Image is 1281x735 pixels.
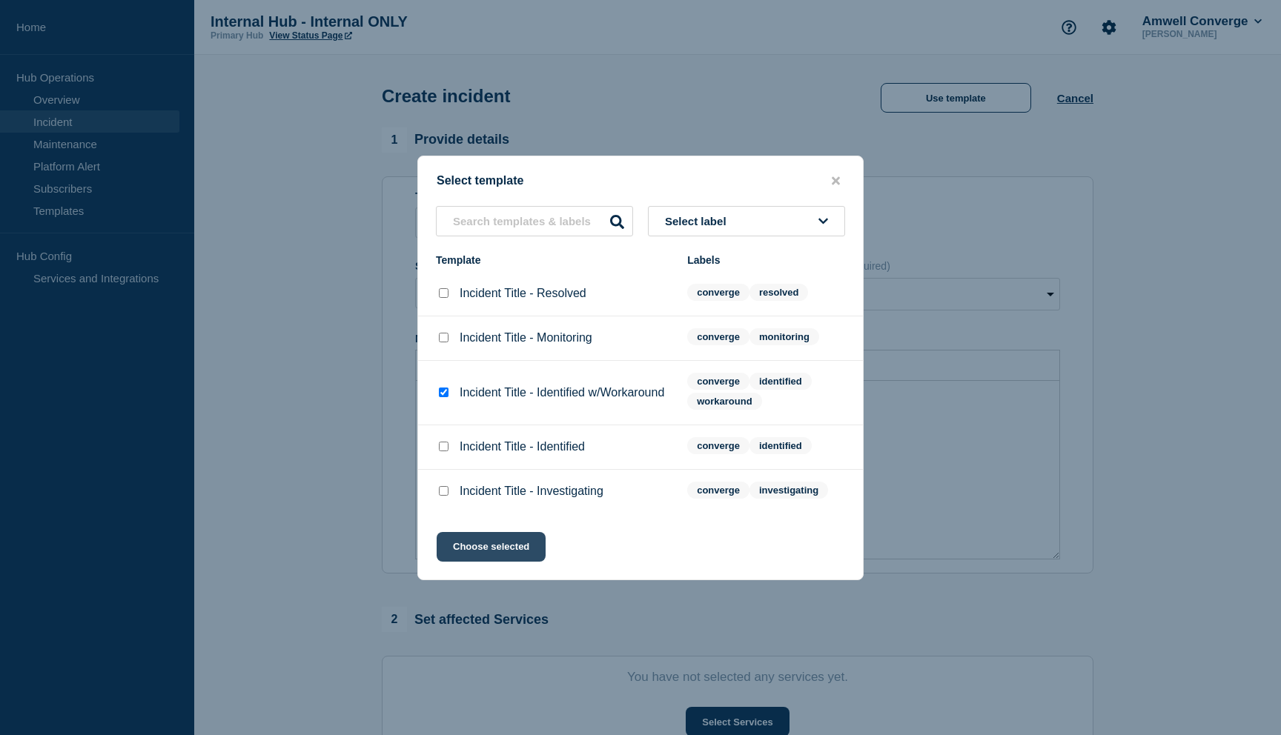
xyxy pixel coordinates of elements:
[687,284,749,301] span: converge
[460,287,586,300] p: Incident Title - Resolved
[687,482,749,499] span: converge
[648,206,845,236] button: Select label
[436,206,633,236] input: Search templates & labels
[460,440,585,453] p: Incident Title - Identified
[437,532,546,562] button: Choose selected
[827,174,844,188] button: close button
[460,485,603,498] p: Incident Title - Investigating
[687,254,845,266] div: Labels
[665,215,732,227] span: Select label
[749,437,812,454] span: identified
[687,328,749,345] span: converge
[439,288,448,298] input: Incident Title - Resolved checkbox
[749,328,819,345] span: monitoring
[687,437,749,454] span: converge
[439,442,448,451] input: Incident Title - Identified checkbox
[436,254,672,266] div: Template
[460,386,664,399] p: Incident Title - Identified w/Workaround
[687,373,749,390] span: converge
[418,174,863,188] div: Select template
[749,284,808,301] span: resolved
[439,486,448,496] input: Incident Title - Investigating checkbox
[439,333,448,342] input: Incident Title - Monitoring checkbox
[749,482,828,499] span: investigating
[460,331,592,345] p: Incident Title - Monitoring
[687,393,761,410] span: workaround
[749,373,812,390] span: identified
[439,388,448,397] input: Incident Title - Identified w/Workaround checkbox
